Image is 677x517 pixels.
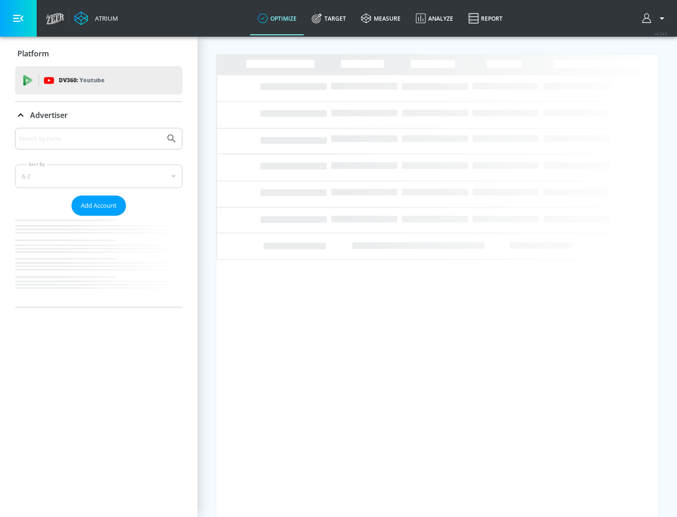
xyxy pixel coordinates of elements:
[15,164,182,188] div: A-Z
[15,66,182,94] div: DV360: Youtube
[461,1,510,35] a: Report
[304,1,354,35] a: Target
[15,128,182,307] div: Advertiser
[250,1,304,35] a: optimize
[81,200,117,211] span: Add Account
[15,40,182,67] div: Platform
[354,1,408,35] a: measure
[59,75,104,86] p: DV360:
[79,75,104,85] p: Youtube
[74,11,118,25] a: Atrium
[15,216,182,307] nav: list of Advertiser
[91,14,118,23] div: Atrium
[27,161,47,167] label: Sort By
[30,110,68,120] p: Advertiser
[408,1,461,35] a: Analyze
[17,48,49,59] p: Platform
[71,196,126,216] button: Add Account
[15,102,182,128] div: Advertiser
[654,31,668,36] span: v 4.24.0
[19,133,161,145] input: Search by name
